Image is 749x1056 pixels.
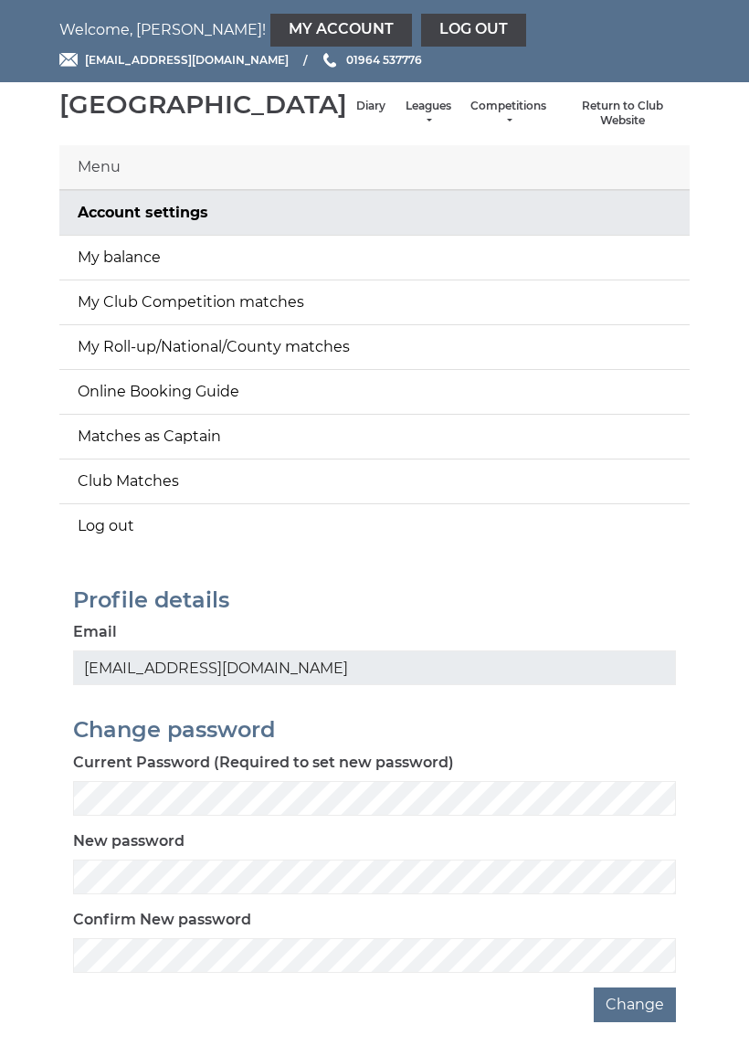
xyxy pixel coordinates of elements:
span: 01964 537776 [346,53,422,67]
img: Phone us [323,53,336,68]
button: Change [594,987,676,1022]
label: Email [73,621,117,643]
a: Leagues [404,99,452,129]
a: Diary [356,99,385,114]
label: Current Password (Required to set new password) [73,752,454,774]
div: Menu [59,145,690,190]
a: Club Matches [59,459,690,503]
a: Competitions [470,99,546,129]
a: Return to Club Website [564,99,680,129]
label: Confirm New password [73,909,251,931]
img: Email [59,53,78,67]
a: My Roll-up/National/County matches [59,325,690,369]
nav: Welcome, [PERSON_NAME]! [59,14,690,47]
a: Log out [59,504,690,548]
a: Online Booking Guide [59,370,690,414]
h2: Change password [73,718,676,742]
a: My Account [270,14,412,47]
a: Email [EMAIL_ADDRESS][DOMAIN_NAME] [59,51,289,69]
a: My Club Competition matches [59,280,690,324]
a: Account settings [59,191,690,235]
h2: Profile details [73,588,676,612]
a: Log out [421,14,526,47]
div: [GEOGRAPHIC_DATA] [59,90,347,119]
label: New password [73,830,185,852]
a: My balance [59,236,690,280]
a: Phone us 01964 537776 [321,51,422,69]
span: [EMAIL_ADDRESS][DOMAIN_NAME] [85,53,289,67]
a: Matches as Captain [59,415,690,459]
